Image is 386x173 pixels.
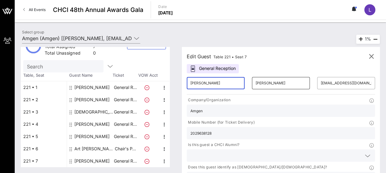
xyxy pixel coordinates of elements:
[187,97,230,103] p: Company/Organization
[113,81,137,94] p: General R…
[21,155,67,167] div: 221 • 7
[22,30,44,34] label: Select group
[113,94,137,106] p: General R…
[21,72,67,79] span: Table, Seat
[74,94,110,106] div: Ryan Hill
[74,143,113,155] div: Art Motta
[158,4,173,10] p: Date
[45,44,91,51] div: Total Assigned
[67,72,113,79] span: Guest Name
[364,4,375,15] div: L
[113,155,137,167] p: General R…
[20,5,49,15] a: All Events
[113,72,137,79] span: Ticket
[356,35,380,44] div: 1%
[187,119,255,126] p: Mobile Number (for Ticket Delivery)
[21,94,67,106] div: 221 • 2
[74,130,110,143] div: Dean Aguillen
[187,64,239,73] div: General Reception
[74,106,113,118] div: Kristen Crawford
[113,143,137,155] p: Chair's P…
[187,164,327,171] p: Does this guest identify as [DEMOGRAPHIC_DATA]/[DEMOGRAPHIC_DATA]?
[21,143,67,155] div: 221 • 6
[213,55,247,59] span: Table 221 • Seat 7
[187,52,247,61] div: Edit Guest
[113,130,137,143] p: General R…
[93,50,96,58] div: 0
[21,118,67,130] div: 221 • 4
[113,118,137,130] p: General R…
[256,78,306,88] input: Last Name*
[45,50,91,58] div: Total Unassigned
[29,7,46,12] span: All Events
[53,5,143,14] span: CHCI 48th Annual Awards Gala
[21,81,67,94] div: 221 • 1
[74,81,110,94] div: Howard Moon
[113,106,137,118] p: General R…
[21,130,67,143] div: 221 • 5
[74,118,110,130] div: Roberto Monserrate
[321,78,371,88] input: Email*
[158,10,173,16] p: [DATE]
[74,155,110,167] div: Katelyn Snider
[21,106,67,118] div: 221 • 3
[369,7,371,13] span: L
[93,44,96,51] div: 7
[137,72,159,79] span: VOW Acct
[190,78,241,88] input: First Name*
[187,142,239,148] p: Is this guest a CHCI Alumni?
